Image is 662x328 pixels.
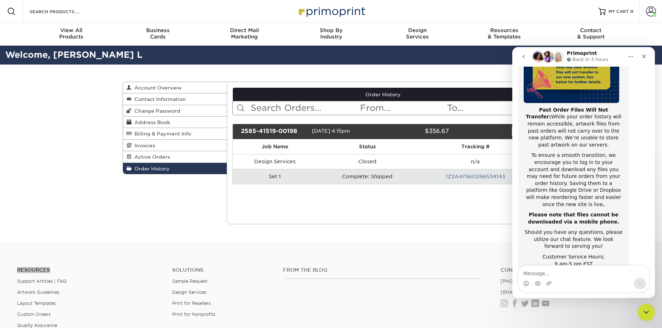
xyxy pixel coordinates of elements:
[123,93,227,105] a: Contact Information
[17,278,67,284] a: Support Articles | FAQ
[114,27,201,40] div: Cards
[11,234,17,239] button: Emoji picker
[132,131,191,137] span: Billing & Payment Info
[548,27,634,34] span: Contact
[501,289,586,295] a: [EMAIL_ADDRESS][DOMAIN_NAME]
[11,105,111,161] div: To ensure a smooth transition, we encourage you to log in to your account and download any files ...
[374,23,461,46] a: DesignServices
[28,27,115,34] span: View All
[374,27,461,40] div: Services
[132,166,170,171] span: Order History
[512,47,655,298] iframe: Intercom live chat
[609,9,629,15] span: MY CART
[359,101,446,115] input: From...
[172,312,215,317] a: Print for Nonprofits
[638,304,655,321] iframe: Intercom live chat
[378,127,454,136] div: $356.67
[123,117,227,128] a: Address Book
[417,139,533,154] th: Tracking #
[132,154,170,160] span: Active Orders
[123,140,227,151] a: Invoices
[17,323,57,328] a: Quality Assurance
[317,139,418,154] th: Status
[233,154,317,169] td: Design Services
[417,154,533,169] td: n/a
[201,23,288,46] a: Direct MailMarketing
[461,23,548,46] a: Resources& Templates
[233,139,317,154] th: Job Name
[317,169,418,184] td: Complete: Shipped
[132,96,186,102] span: Contact Information
[17,301,56,306] a: Layout Templates
[17,312,51,317] a: Custom Orders
[22,234,28,239] button: Gif picker
[28,23,115,46] a: View AllProducts
[132,143,155,148] span: Invoices
[233,88,534,101] a: Order History
[34,234,40,239] button: Upload attachment
[172,301,211,306] a: Print for Resellers
[91,154,92,160] b: .
[296,4,367,19] img: Primoprint
[123,163,227,174] a: Order History
[446,174,505,179] a: 1Z2A47560296534143
[233,169,317,184] td: Set 1
[288,27,374,34] span: Shop By
[123,128,227,139] a: Billing & Payment Info
[630,9,633,14] span: 0
[250,101,359,115] input: Search Orders...
[114,23,201,46] a: BusinessCards
[172,267,272,273] h4: Solutions
[548,23,634,46] a: Contact& Support
[288,27,374,40] div: Industry
[288,23,374,46] a: Shop ByIndustry
[11,182,111,203] div: Should you have any questions, please utilize our chat feature. We look forward to serving you!
[548,27,634,40] div: & Support
[17,289,59,295] a: Artwork Guidelines
[512,127,525,136] a: open
[17,267,161,273] h4: Resources
[132,108,180,114] span: Change Password
[172,278,207,284] a: Sample Request
[461,27,548,34] span: Resources
[201,27,288,40] div: Marketing
[122,231,134,242] button: Send a message…
[283,267,481,273] h4: From the Blog
[123,105,227,117] a: Change Password
[317,154,418,169] td: Closed
[14,60,96,73] b: Past Order Files Will Not Transfer:
[446,101,533,115] input: To...
[6,219,137,231] textarea: Message…
[29,7,98,16] input: SEARCH PRODUCTS.....
[236,127,312,136] div: 2585-41519-00198
[501,267,645,273] a: Contact
[132,119,170,125] span: Address Book
[16,165,107,178] b: Please note that files cannot be downloaded via a mobile phone.
[172,289,206,295] a: Design Services
[312,128,350,134] span: [DATE] 4:15pm
[461,27,548,40] div: & Templates
[114,27,201,34] span: Business
[11,60,111,102] div: While your order history will remain accessible, artwork files from past orders will not carry ov...
[132,85,181,91] span: Account Overview
[28,27,115,40] div: Products
[11,206,111,220] div: Customer Service Hours; 9 am-5 pm EST
[123,151,227,163] a: Active Orders
[501,278,545,284] a: [PHONE_NUMBER]
[123,82,227,93] a: Account Overview
[201,27,288,34] span: Direct Mail
[374,27,461,34] span: Design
